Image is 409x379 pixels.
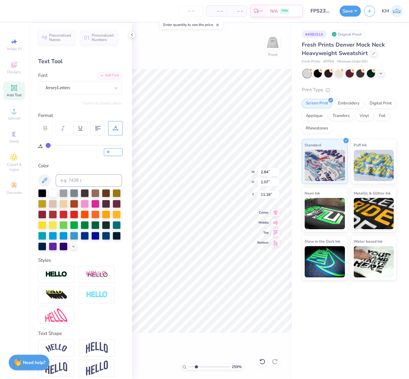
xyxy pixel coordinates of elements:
[257,230,269,235] span: Top
[268,52,277,58] div: Front
[92,33,114,42] span: Personalized Numbers
[382,8,389,15] span: KM
[391,5,403,17] img: Katrina Mae Mijares
[7,69,21,74] span: Designs
[354,238,382,245] span: Water based Ink
[38,57,122,66] div: Text Tool
[323,59,334,64] span: # FP94
[86,270,108,278] img: Shadow
[356,111,373,121] div: Vinyl
[334,99,364,108] div: Embroidery
[354,142,367,148] span: Puff Ink
[3,162,25,172] span: Clipart & logos
[45,308,67,322] img: Free Distort
[210,8,223,14] span: – –
[281,9,288,13] span: FREE
[305,142,321,148] span: Standard
[329,111,354,121] div: Transfers
[375,111,390,121] div: Foil
[270,8,278,14] span: N/A
[56,174,122,187] input: e.g. 7428 c
[257,240,269,245] span: Bottom
[302,111,327,121] div: Applique
[179,5,203,17] input: – –
[7,190,22,195] span: Decorate
[232,364,242,370] span: 259 %
[302,30,327,38] div: # 498251A
[366,99,396,108] div: Digital Print
[382,5,403,17] a: KM
[257,220,269,225] span: Middle
[38,112,123,119] div: Format
[83,101,122,106] button: Switch to Greek Letters
[302,124,332,133] div: Rhinestones
[38,72,48,79] label: Font
[306,5,336,17] input: Untitled Design
[7,93,22,98] span: Add Text
[86,291,108,298] img: Negative Space
[340,6,361,17] button: Save
[305,190,320,196] span: Neon Ink
[354,150,394,181] img: Puff Ink
[45,362,67,374] img: Flag
[305,246,345,277] img: Glow in the Dark Ink
[45,344,67,352] img: Arc
[302,41,385,57] span: Fresh Prints Denver Mock Neck Heavyweight Sweatshirt
[38,162,122,169] div: Color
[8,116,20,121] span: Upload
[330,30,365,38] div: Original Proof
[305,150,345,181] img: Standard
[337,59,368,64] span: Minimum Order: 50 +
[86,342,108,354] img: Arch
[49,33,71,42] span: Personalized Names
[302,59,320,64] span: Fresh Prints
[9,139,19,144] span: Greek
[38,330,122,337] div: Text Shape
[302,99,332,108] div: Screen Print
[45,271,67,278] img: Stroke
[257,210,269,215] span: Center
[38,257,122,264] div: Styles
[354,246,394,277] img: Water based Ink
[97,72,122,79] div: Add Font
[86,361,108,376] img: Rise
[354,198,394,229] img: Metallic & Glitter Ink
[7,46,22,51] span: Image AI
[230,8,243,14] span: – –
[305,238,340,245] span: Glow in the Dark Ink
[45,290,67,300] img: 3d Illusion
[266,36,279,49] img: Front
[305,198,345,229] img: Neon Ink
[354,190,391,196] span: Metallic & Glitter Ink
[23,360,45,366] strong: Need help?
[159,20,223,29] div: Enter quantity to see the price.
[302,86,396,93] div: Print Type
